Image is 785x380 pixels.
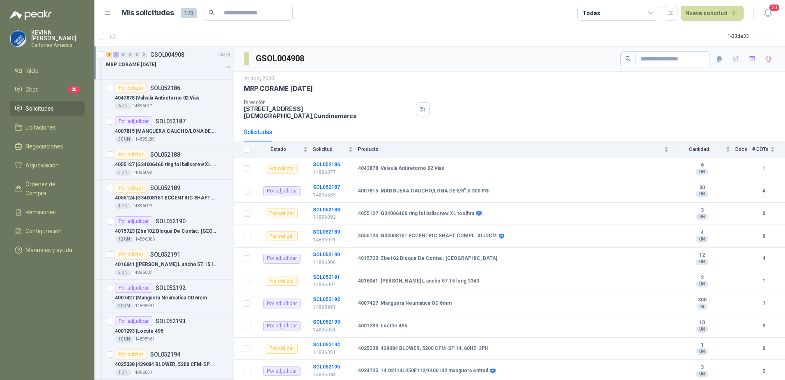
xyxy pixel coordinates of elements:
[120,52,126,58] div: 0
[115,150,147,160] div: Por cotizar
[94,346,234,380] a: Por cotizarSOL0521944025338 |429084 BLOWER, 5200 CFM-SP 14, 60HZ-3PH1 UN14896051
[115,350,147,359] div: Por cotizar
[674,297,730,304] b: 300
[94,80,234,113] a: Por cotizarSOL0521864043878 |Valvula Antiretorno 02 Vias6 UN14896077
[115,94,200,102] p: 4043878 | Valvula Antiretorno 02 Vias
[25,227,62,236] span: Configuración
[115,303,133,309] div: 300 M
[25,142,63,151] span: Negociaciones
[583,9,600,18] div: Todas
[313,371,353,379] p: 14896043
[696,259,708,265] div: UN
[141,52,147,58] div: 0
[313,141,358,158] th: Solicitud
[313,236,353,244] p: 14896091
[681,6,744,21] button: Nueva solicitud
[266,231,298,241] div: Por cotizar
[752,300,775,308] b: 7
[156,118,186,124] p: SOL052187
[263,299,301,308] div: Por adjudicar
[135,236,155,243] p: 14896006
[115,250,147,260] div: Por cotizar
[150,252,180,257] p: SOL052191
[133,203,152,209] p: 14896091
[674,162,730,169] b: 6
[696,348,708,355] div: UN
[263,321,301,331] div: Por adjudicar
[156,318,186,324] p: SOL052193
[752,146,769,152] span: # COTs
[10,31,26,46] img: Company Logo
[752,255,775,262] b: 4
[156,218,186,224] p: SOL052190
[728,30,775,43] div: 1 - 33 de 33
[133,103,152,109] p: 14896077
[313,252,340,257] a: SOL052190
[313,319,340,325] a: SOL052193
[674,146,724,152] span: Cantidad
[735,141,752,158] th: Docs
[68,86,80,93] span: 25
[674,252,730,259] b: 12
[150,85,180,91] p: SOL052186
[244,127,272,137] div: Solicitudes
[94,180,234,213] a: Por cotizarSOL0521894055124 |G34008151 ECCENTRIC SHAFT COMPL. XL/DCM4 UN14896091
[94,246,234,280] a: Por cotizarSOL0521914016041 |[PERSON_NAME] L ancho 57.15 long 33432 UN14896007
[313,297,340,302] a: SOL052192
[358,233,497,239] b: 4055124 | G34008151 ECCENTRIC SHAFT COMPL. XL/DCM
[244,100,413,105] p: Dirección
[674,141,735,158] th: Cantidad
[313,229,340,235] b: SOL052189
[135,336,155,343] p: 14895961
[313,349,353,357] p: 14896051
[156,285,186,291] p: SOL052192
[263,254,301,264] div: Por adjudicar
[313,184,340,190] a: SOL052187
[266,164,298,174] div: Por cotizar
[106,50,232,76] a: 8 7 0 0 0 0 GSOL004908[DATE] MRP CORAME [DATE]
[115,203,131,209] div: 4 UN
[263,366,301,376] div: Por adjudicar
[769,4,780,12] span: 20
[25,85,38,94] span: Chat
[674,320,730,326] b: 10
[115,369,131,376] div: 1 UN
[358,146,662,152] span: Producto
[115,136,133,143] div: 30 UN
[10,139,85,154] a: Negociaciones
[760,6,775,21] button: 20
[94,280,234,313] a: Por adjudicarSOL0521924007427 |Manguera Neumatica OD 6mm300 M14895991
[263,186,301,196] div: Por adjudicar
[115,83,147,93] div: Por cotizar
[106,52,112,58] div: 8
[697,304,707,310] div: M
[696,371,708,378] div: UN
[313,364,340,370] a: SOL052195
[10,204,85,220] a: Remisiones
[25,180,77,198] span: Órdenes de Compra
[313,326,353,334] p: 14895961
[313,207,340,213] b: SOL052188
[115,194,217,202] p: 4055124 | G34008151 ECCENTRIC SHAFT COMPL. XL/DCM
[674,275,730,281] b: 2
[752,232,775,240] b: 0
[266,344,298,354] div: Por cotizar
[94,113,234,146] a: Por adjudicarSOL0521874007815 |MANGUERA CAUCHO/LONA DE 5/8" X 300 PSI30 UN14895689
[313,342,340,348] a: SOL052194
[115,261,217,269] p: 4016041 | [PERSON_NAME] L ancho 57.15 long 3343
[674,185,730,191] b: 30
[313,274,340,280] a: SOL052191
[752,141,785,158] th: # COTs
[150,52,184,58] p: GSOL004908
[752,187,775,195] b: 4
[115,216,152,226] div: Por adjudicar
[115,103,131,109] div: 6 UN
[133,169,152,176] p: 14896092
[209,10,214,16] span: search
[313,162,340,167] a: SOL052186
